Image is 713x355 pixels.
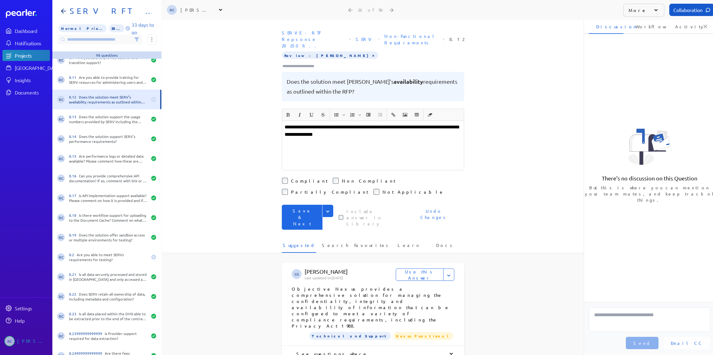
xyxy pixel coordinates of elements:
li: Workflow [628,19,663,34]
div: [PERSON_NAME] [180,7,211,13]
span: 8.21 [69,272,79,277]
button: Insert Unordered List [331,110,342,120]
span: Robert Craig [57,293,65,300]
input: Type here to add tags [282,63,320,69]
div: Is API implementation support available? Please comment on how it is provided and if it is a prof... [69,193,147,203]
span: Underline [306,110,317,120]
button: Expand [443,268,454,281]
div: Are performance logs or detailed data available? Please comment how these are provided. [69,154,147,163]
div: Notifications [15,40,49,46]
a: Projects [2,50,50,61]
span: Robert Craig [57,76,65,83]
div: Are you able to provide training for SERV resources for administering users and adjusting workflows? [69,75,147,85]
span: Robert Craig [57,214,65,221]
span: Robert Craig [57,273,65,280]
a: Help [2,315,50,326]
span: Robert Craig [57,115,65,123]
span: Increase Indent [363,110,374,120]
div: Are you able to provide cutover and transition support? [69,55,147,65]
span: 8.14 [69,134,79,139]
div: Are you able to meet SERVs requirements for testing? [69,252,147,262]
button: Email CC [663,337,710,349]
button: Use this Answer [396,268,444,281]
span: 8.17 [69,193,79,198]
span: 58% of Questions Completed [109,24,124,32]
span: Priority [59,24,107,32]
span: Robert Craig [167,5,177,15]
div: Insights [15,77,49,83]
div: 96 questions [96,53,118,58]
span: 8.13 [69,114,79,119]
div: Is all data securely processed and stored in [GEOGRAPHIC_DATA] and only accessed and accessible f... [69,272,147,282]
button: Tag at index 0 with value Review- Rob focussed. Press backspace to remove [371,52,376,58]
h1: SERV RFT Response [67,6,152,16]
div: Can you provide comprehensive API documentation? If so, comment with link or if possible, attach ... [69,173,147,183]
span: Robert Craig [57,313,65,320]
span: Search [322,242,348,252]
button: Strike through [318,110,328,120]
span: Learn [398,242,420,252]
span: Docs [436,242,454,252]
label: Compliant [291,178,328,184]
pre: Does the solution meet [PERSON_NAME]’s requirements as outlined within the RFP? [287,77,459,96]
span: Robert Craig [57,194,65,202]
label: Not Applicable [383,189,444,195]
label: Partially Compliant [291,189,368,195]
p: More [629,7,647,13]
div: Settings [15,305,49,311]
span: 8.23 [69,311,79,316]
span: Decrease Indent [375,110,386,120]
a: Settings [2,303,50,314]
a: Dashboard [6,9,50,18]
div: Does the solution meet SERV’s availability requirements as outlined within the RFP? [69,95,147,104]
div: Dashboard [15,28,49,34]
div: [GEOGRAPHIC_DATA] [15,65,61,71]
div: Projects [15,52,49,58]
span: Insert Unordered List [331,110,346,120]
button: Italic [294,110,305,120]
div: Does SERV retain all ownership of data, including metadata and configuration? [69,292,147,301]
div: Is Provider support required for data extraction? [69,331,147,341]
span: 8.15 [69,154,79,159]
span: 8.16 [69,173,79,178]
span: Robert Craig [4,336,15,346]
div: [PERSON_NAME] [17,336,48,346]
label: This checkbox controls whether your answer will be included in the Answer Library for future use [346,208,399,227]
button: Insert link [388,110,399,120]
div: 26 of 96 [358,7,385,13]
span: 8.11 [69,75,79,80]
a: Dashboard [2,25,50,36]
span: Clear Formatting [424,110,435,120]
span: 8.23999999999999 [69,331,105,336]
span: Gary Somerville [292,269,302,279]
span: Robert Craig [57,135,65,143]
span: Insert Ordered List [347,110,362,120]
span: Email CC [671,340,703,346]
span: Reference Number: 8.12 [447,34,467,45]
span: 8.22 [69,292,79,297]
span: Technical and Support [309,332,391,340]
span: 8.19 [69,232,79,237]
li: Activity [668,19,702,34]
span: Robert Craig [57,175,65,182]
p: There's no discussion on this Question [602,175,697,182]
span: Section: Non-Functional Requirements [382,30,440,48]
div: Is there workflow support for uploading to the Document Cache? Comment on what this would look li... [69,213,147,223]
button: Clear Formatting [425,110,435,120]
button: Bold [283,110,293,120]
span: Robert Craig [57,332,65,340]
span: Insert table [411,110,422,120]
div: Does the solution support the usage numbers provided by SERV including the growth estimates? [69,114,147,124]
span: Robert Craig [57,56,65,64]
div: Does the solution offer sandbox access or multiple environments for testing? [69,232,147,242]
span: availability [394,78,423,85]
span: Nexus Functional [393,332,453,340]
span: Strike through [318,110,329,120]
span: Favourites [354,242,390,252]
span: Robert Craig [57,234,65,241]
p: Last updated on [DATE] [305,275,396,280]
button: Save & Next [282,205,322,230]
div: Help [15,317,49,324]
